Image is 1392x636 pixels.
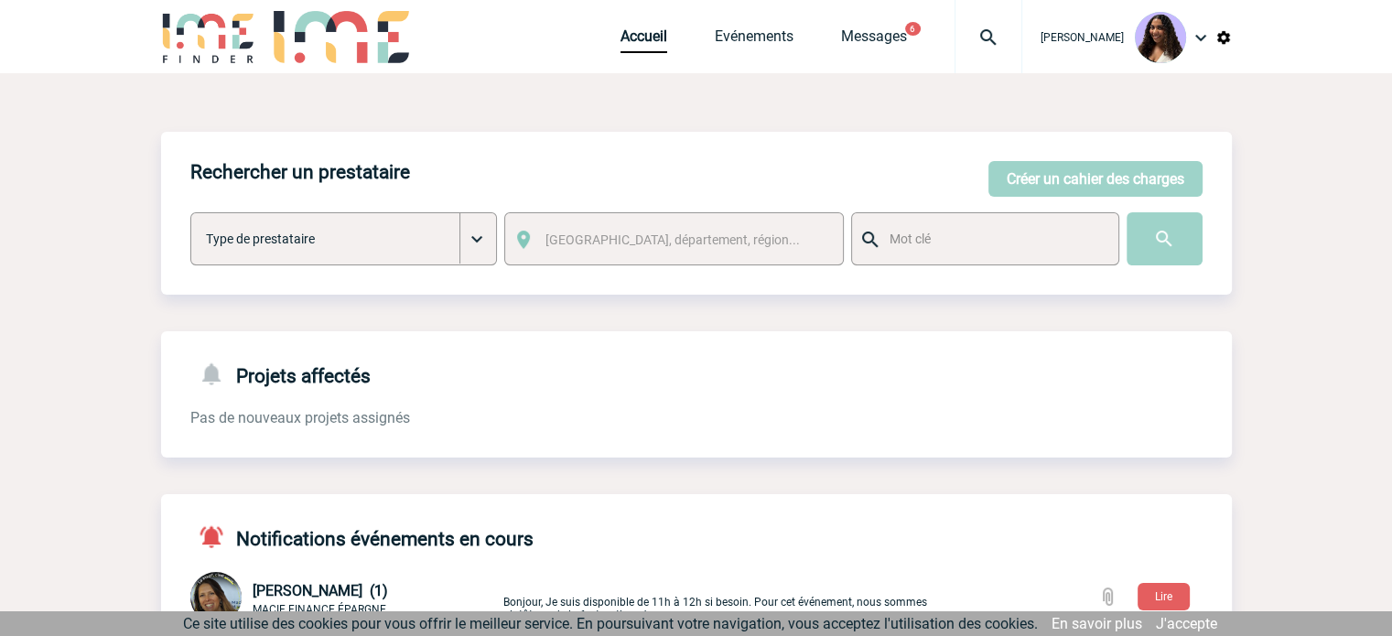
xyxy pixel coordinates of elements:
a: [PERSON_NAME] (1) MACIF FINANCE ÉPARGNE Bonjour, Je suis disponible de 11h à 12h si besoin. Pour ... [190,589,933,607]
span: Ce site utilise des cookies pour vous offrir le meilleur service. En poursuivant votre navigation... [183,615,1038,632]
h4: Notifications événements en cours [190,523,534,550]
span: Pas de nouveaux projets assignés [190,409,410,426]
span: MACIF FINANCE ÉPARGNE [253,603,386,616]
a: En savoir plus [1052,615,1142,632]
h4: Rechercher un prestataire [190,161,410,183]
p: Bonjour, Je suis disponible de 11h à 12h si besoin. Pour cet événement, nous sommes plutôt sur de... [503,578,933,621]
img: 127471-0.png [190,572,242,623]
a: Messages [841,27,907,53]
img: notifications-24-px-g.png [198,361,236,387]
span: [PERSON_NAME] (1) [253,582,388,599]
span: [GEOGRAPHIC_DATA], département, région... [545,232,800,247]
a: Evénements [715,27,793,53]
img: IME-Finder [161,11,256,63]
img: 131234-0.jpg [1135,12,1186,63]
input: Submit [1127,212,1203,265]
button: Lire [1138,583,1190,610]
h4: Projets affectés [190,361,371,387]
span: [PERSON_NAME] [1041,31,1124,44]
a: Lire [1123,587,1204,604]
a: J'accepte [1156,615,1217,632]
button: 6 [905,22,921,36]
a: Accueil [620,27,667,53]
img: notifications-active-24-px-r.png [198,523,236,550]
div: Conversation privée : Client - Agence [190,572,500,627]
input: Mot clé [885,227,1102,251]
